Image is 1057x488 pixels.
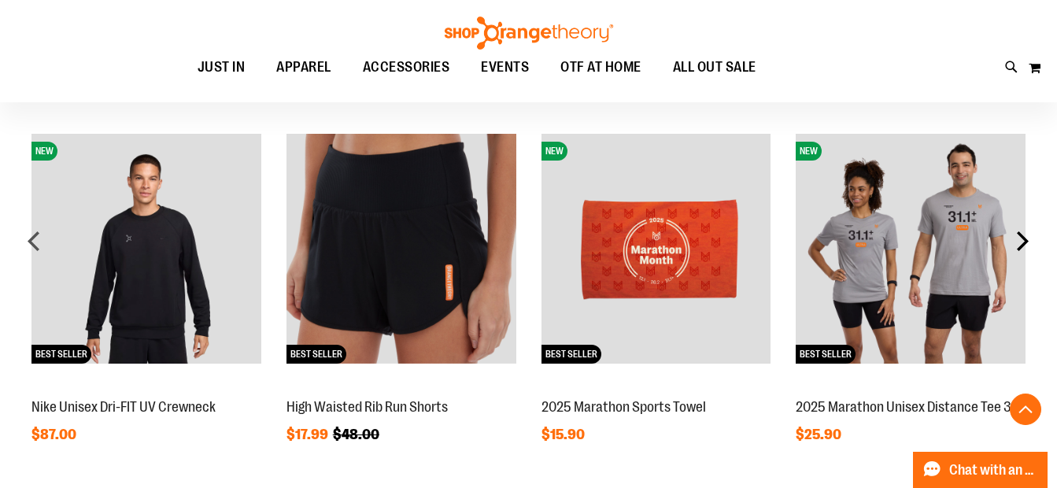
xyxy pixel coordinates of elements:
span: BEST SELLER [796,345,856,364]
a: 2025 Marathon Sports Towel [541,399,706,415]
button: Back To Top [1010,394,1041,425]
img: Nike Unisex Dri-FIT UV Crewneck [31,134,261,364]
span: BEST SELLER [541,345,601,364]
div: prev [19,225,50,257]
span: NEW [796,142,822,161]
img: Shop Orangetheory [442,17,615,50]
a: 2025 Marathon Sports TowelNEWBEST SELLER [541,382,771,394]
span: Chat with an Expert [949,463,1038,478]
img: High Waisted Rib Run Shorts [286,134,516,364]
span: $25.90 [796,427,844,442]
span: $15.90 [541,427,587,442]
button: Chat with an Expert [913,452,1048,488]
span: ALL OUT SALE [673,50,756,85]
span: $17.99 [286,427,331,442]
span: BEST SELLER [31,345,91,364]
a: Nike Unisex Dri-FIT UV CrewneckNEWBEST SELLER [31,382,261,394]
span: $87.00 [31,427,79,442]
span: JUST IN [198,50,246,85]
img: 2025 Marathon Unisex Distance Tee 31.1 [796,134,1026,364]
span: NEW [31,142,57,161]
span: EVENTS [481,50,529,85]
span: NEW [541,142,567,161]
a: Nike Unisex Dri-FIT UV Crewneck [31,399,216,415]
span: OTF AT HOME [560,50,641,85]
span: BEST SELLER [286,345,346,364]
a: 2025 Marathon Unisex Distance Tee 31.1 [796,399,1023,415]
a: 2025 Marathon Unisex Distance Tee 31.1NEWBEST SELLER [796,382,1026,394]
div: next [1007,225,1038,257]
span: ACCESSORIES [363,50,450,85]
span: $48.00 [333,427,382,442]
a: High Waisted Rib Run ShortsBEST SELLER [286,382,516,394]
img: 2025 Marathon Sports Towel [541,134,771,364]
span: APPAREL [276,50,331,85]
a: High Waisted Rib Run Shorts [286,399,448,415]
